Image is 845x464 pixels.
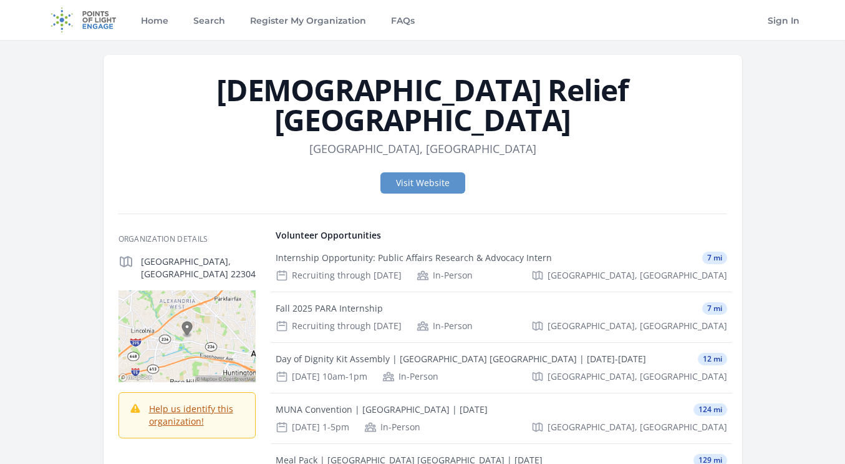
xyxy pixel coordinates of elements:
[276,353,646,365] div: Day of Dignity Kit Assembly | [GEOGRAPHIC_DATA] [GEOGRAPHIC_DATA] | [DATE]-[DATE]
[271,242,732,292] a: Internship Opportunity: Public Affairs Research & Advocacy Intern 7 mi Recruiting through [DATE] ...
[364,421,420,433] div: In-Person
[141,255,256,280] p: [GEOGRAPHIC_DATA], [GEOGRAPHIC_DATA] 22304
[149,403,233,427] a: Help us identify this organization!
[548,269,727,282] span: [GEOGRAPHIC_DATA], [GEOGRAPHIC_DATA]
[693,403,727,416] span: 124 mi
[276,269,402,282] div: Recruiting through [DATE]
[548,370,727,383] span: [GEOGRAPHIC_DATA], [GEOGRAPHIC_DATA]
[276,229,727,242] h4: Volunteer Opportunities
[276,403,488,416] div: MUNA Convention | [GEOGRAPHIC_DATA] | [DATE]
[382,370,438,383] div: In-Person
[118,234,256,244] h3: Organization Details
[417,320,473,332] div: In-Person
[271,343,732,393] a: Day of Dignity Kit Assembly | [GEOGRAPHIC_DATA] [GEOGRAPHIC_DATA] | [DATE]-[DATE] 12 mi [DATE] 10...
[276,320,402,332] div: Recruiting through [DATE]
[271,393,732,443] a: MUNA Convention | [GEOGRAPHIC_DATA] | [DATE] 124 mi [DATE] 1-5pm In-Person [GEOGRAPHIC_DATA], [GE...
[276,370,367,383] div: [DATE] 10am-1pm
[548,320,727,332] span: [GEOGRAPHIC_DATA], [GEOGRAPHIC_DATA]
[698,353,727,365] span: 12 mi
[548,421,727,433] span: [GEOGRAPHIC_DATA], [GEOGRAPHIC_DATA]
[380,172,465,194] a: Visit Website
[702,302,727,315] span: 7 mi
[309,140,536,157] dd: [GEOGRAPHIC_DATA], [GEOGRAPHIC_DATA]
[276,421,349,433] div: [DATE] 1-5pm
[276,252,552,264] div: Internship Opportunity: Public Affairs Research & Advocacy Intern
[276,302,383,315] div: Fall 2025 PARA Internship
[417,269,473,282] div: In-Person
[118,75,727,135] h1: [DEMOGRAPHIC_DATA] Relief [GEOGRAPHIC_DATA]
[271,292,732,342] a: Fall 2025 PARA Internship 7 mi Recruiting through [DATE] In-Person [GEOGRAPHIC_DATA], [GEOGRAPHIC...
[118,290,256,382] img: Map
[702,252,727,264] span: 7 mi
